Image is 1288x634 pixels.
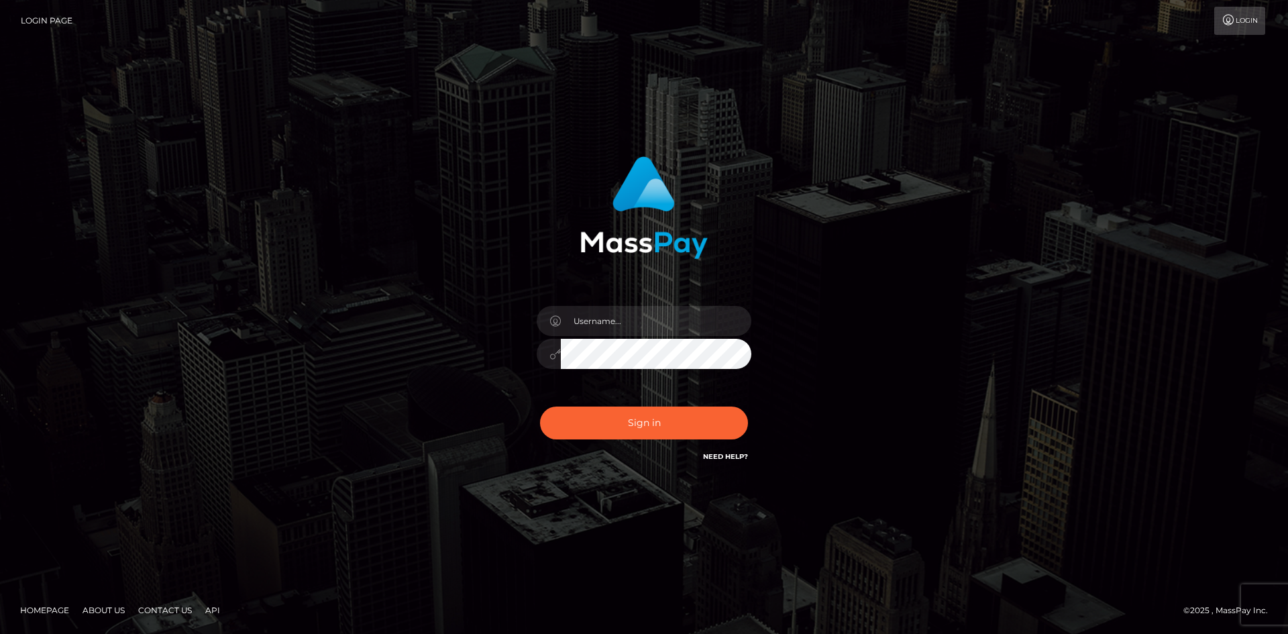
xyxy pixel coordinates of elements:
a: About Us [77,600,130,621]
div: © 2025 , MassPay Inc. [1183,603,1278,618]
a: Homepage [15,600,74,621]
button: Sign in [540,407,748,439]
a: Contact Us [133,600,197,621]
img: MassPay Login [580,156,708,259]
a: Need Help? [703,452,748,461]
input: Username... [561,306,751,336]
a: Login Page [21,7,72,35]
a: Login [1214,7,1265,35]
a: API [200,600,225,621]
